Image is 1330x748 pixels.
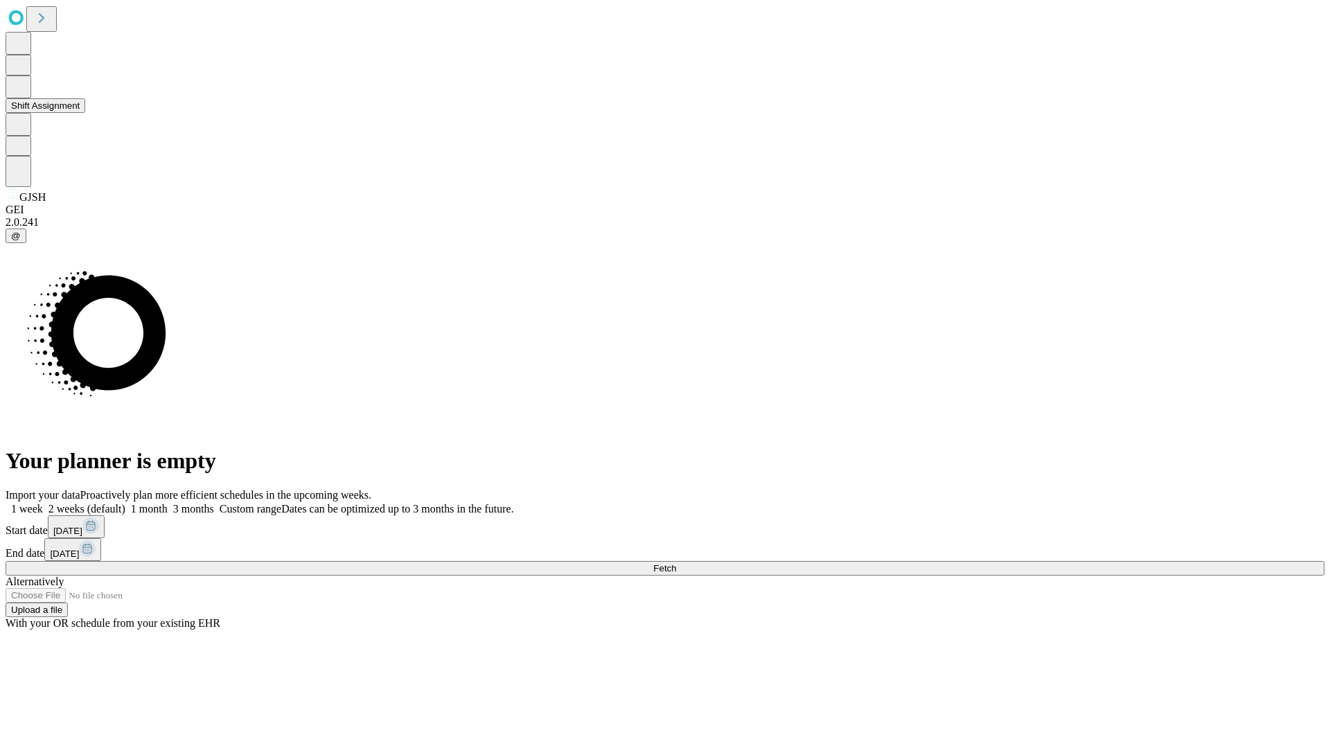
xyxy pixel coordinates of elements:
[6,204,1324,216] div: GEI
[6,98,85,113] button: Shift Assignment
[48,515,105,538] button: [DATE]
[6,229,26,243] button: @
[173,503,214,515] span: 3 months
[6,561,1324,576] button: Fetch
[48,503,125,515] span: 2 weeks (default)
[281,503,513,515] span: Dates can be optimized up to 3 months in the future.
[220,503,281,515] span: Custom range
[6,538,1324,561] div: End date
[50,549,79,559] span: [DATE]
[6,617,220,629] span: With your OR schedule from your existing EHR
[44,538,101,561] button: [DATE]
[131,503,168,515] span: 1 month
[19,191,46,203] span: GJSH
[11,231,21,241] span: @
[11,503,43,515] span: 1 week
[6,576,64,587] span: Alternatively
[6,603,68,617] button: Upload a file
[6,515,1324,538] div: Start date
[6,489,80,501] span: Import your data
[6,448,1324,474] h1: Your planner is empty
[6,216,1324,229] div: 2.0.241
[653,563,676,573] span: Fetch
[53,526,82,536] span: [DATE]
[80,489,371,501] span: Proactively plan more efficient schedules in the upcoming weeks.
